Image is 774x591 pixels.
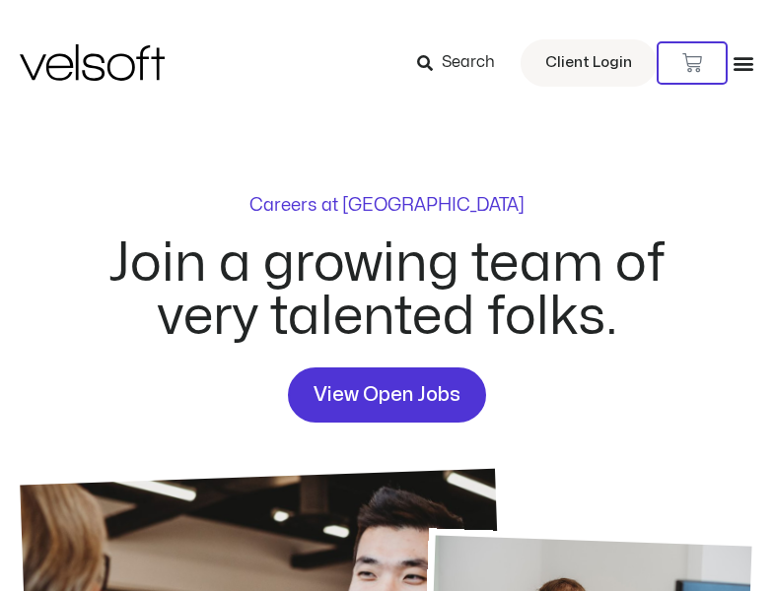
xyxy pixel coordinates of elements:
[545,50,632,76] span: Client Login
[249,197,525,215] p: Careers at [GEOGRAPHIC_DATA]
[442,50,495,76] span: Search
[521,39,657,87] a: Client Login
[733,52,754,74] div: Menu Toggle
[20,44,165,81] img: Velsoft Training Materials
[86,237,689,344] h2: Join a growing team of very talented folks.
[288,367,486,423] a: View Open Jobs
[417,46,509,80] a: Search
[314,379,460,411] span: View Open Jobs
